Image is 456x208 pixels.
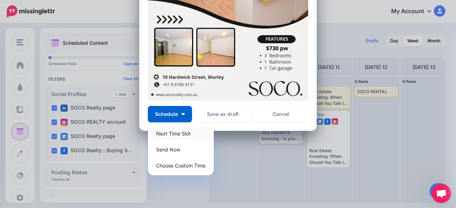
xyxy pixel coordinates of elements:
[148,106,192,122] button: Schedule
[148,124,214,175] div: Schedule
[254,106,308,122] a: Cancel
[151,143,211,156] a: Send Now
[196,106,250,122] button: Save as draft
[181,113,185,115] img: arrow-down-white.png
[151,127,211,140] a: Next Time Slot
[155,112,178,117] span: Schedule
[151,159,211,172] a: Choose Custom Time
